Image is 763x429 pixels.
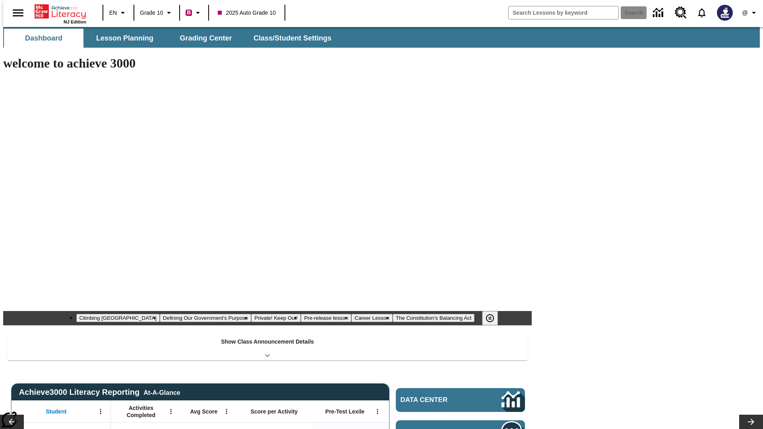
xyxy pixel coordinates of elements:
[7,333,528,360] div: Show Class Announcement Details
[301,314,351,322] button: Slide 4 Pre-release lesson
[115,404,167,419] span: Activities Completed
[143,388,180,396] div: At-A-Glance
[25,34,62,43] span: Dashboard
[3,29,339,48] div: SubNavbar
[396,388,525,412] a: Data Center
[717,5,733,21] img: Avatar
[712,2,738,23] button: Select a new avatar
[35,3,86,24] div: Home
[482,311,498,325] button: Pause
[109,9,117,17] span: EN
[140,9,163,17] span: Grade 10
[106,6,131,20] button: Language: EN, Select a language
[372,406,383,417] button: Open Menu
[221,406,232,417] button: Open Menu
[165,406,177,417] button: Open Menu
[180,34,232,43] span: Grading Center
[401,396,475,404] span: Data Center
[691,2,712,23] a: Notifications
[393,314,475,322] button: Slide 6 The Constitution's Balancing Act
[247,29,338,48] button: Class/Student Settings
[3,56,532,71] h1: welcome to achieve 3000
[187,8,191,17] span: B
[254,34,331,43] span: Class/Student Settings
[76,314,160,322] button: Slide 1 Climbing Mount Tai
[190,408,217,415] span: Avg Score
[739,415,763,429] button: Lesson carousel, Next
[325,408,365,415] span: Pre-Test Lexile
[95,406,107,417] button: Open Menu
[351,314,392,322] button: Slide 5 Career Lesson
[6,1,30,25] button: Open side menu
[166,29,246,48] button: Grading Center
[482,311,506,325] div: Pause
[137,6,177,20] button: Grade: Grade 10, Select a grade
[251,314,301,322] button: Slide 3 Private! Keep Out!
[85,29,165,48] button: Lesson Planning
[19,388,180,397] span: Achieve3000 Literacy Reporting
[648,2,670,24] a: Data Center
[160,314,251,322] button: Slide 2 Defining Our Government's Purpose
[509,6,618,19] input: search field
[218,9,275,17] span: 2025 Auto Grade 10
[4,29,83,48] button: Dashboard
[742,9,748,17] span: @
[3,27,760,48] div: SubNavbar
[64,19,86,24] span: NJ Edition
[221,338,314,346] p: Show Class Announcement Details
[670,2,691,23] a: Resource Center, Will open in new tab
[96,34,153,43] span: Lesson Planning
[738,6,763,20] button: Profile/Settings
[182,6,206,20] button: Boost Class color is violet red. Change class color
[251,408,298,415] span: Score per Activity
[46,408,66,415] span: Student
[35,4,86,19] a: Home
